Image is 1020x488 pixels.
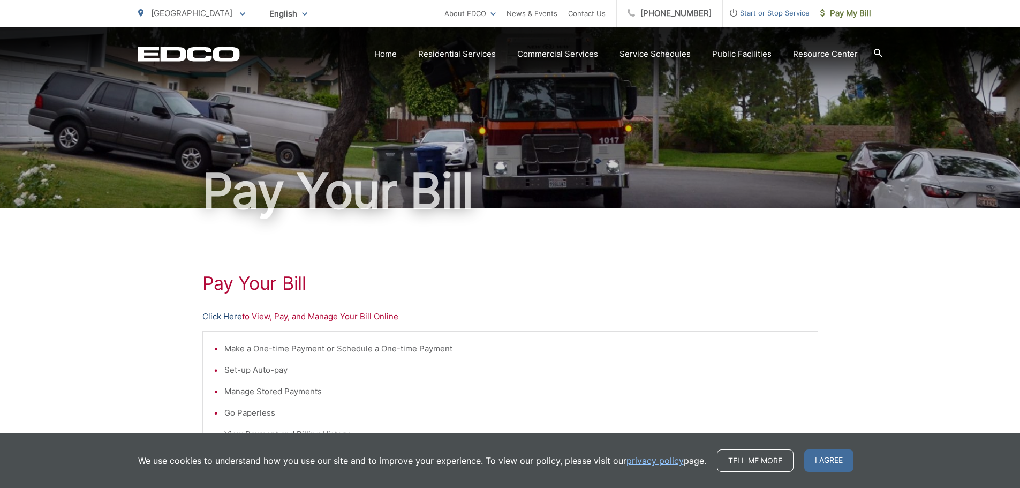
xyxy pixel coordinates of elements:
[507,7,557,20] a: News & Events
[202,273,818,294] h1: Pay Your Bill
[717,449,794,472] a: Tell me more
[224,407,807,419] li: Go Paperless
[804,449,853,472] span: I agree
[261,4,315,23] span: English
[444,7,496,20] a: About EDCO
[418,48,496,61] a: Residential Services
[138,454,706,467] p: We use cookies to understand how you use our site and to improve your experience. To view our pol...
[138,164,882,218] h1: Pay Your Bill
[568,7,606,20] a: Contact Us
[151,8,232,18] span: [GEOGRAPHIC_DATA]
[626,454,684,467] a: privacy policy
[224,428,807,441] li: View Payment and Billing History
[517,48,598,61] a: Commercial Services
[793,48,858,61] a: Resource Center
[138,47,240,62] a: EDCD logo. Return to the homepage.
[202,310,818,323] p: to View, Pay, and Manage Your Bill Online
[820,7,871,20] span: Pay My Bill
[712,48,772,61] a: Public Facilities
[224,364,807,377] li: Set-up Auto-pay
[224,342,807,355] li: Make a One-time Payment or Schedule a One-time Payment
[202,310,242,323] a: Click Here
[619,48,691,61] a: Service Schedules
[374,48,397,61] a: Home
[224,385,807,398] li: Manage Stored Payments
